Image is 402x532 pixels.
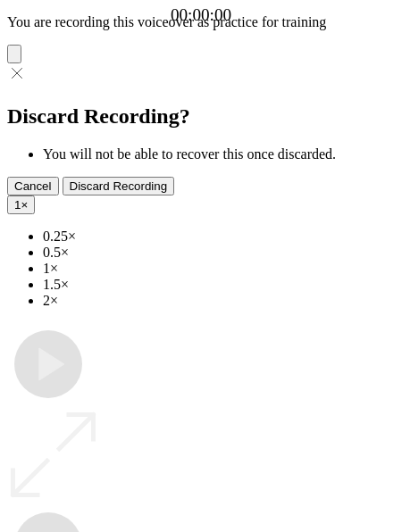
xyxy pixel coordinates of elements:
h2: Discard Recording? [7,104,395,129]
button: Cancel [7,177,59,195]
li: 0.25× [43,229,395,245]
li: You will not be able to recover this once discarded. [43,146,395,162]
li: 1.5× [43,277,395,293]
p: You are recording this voiceover as practice for training [7,14,395,30]
button: 1× [7,195,35,214]
span: 1 [14,198,21,212]
li: 1× [43,261,395,277]
button: Discard Recording [63,177,175,195]
a: 00:00:00 [171,5,231,25]
li: 2× [43,293,395,309]
li: 0.5× [43,245,395,261]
